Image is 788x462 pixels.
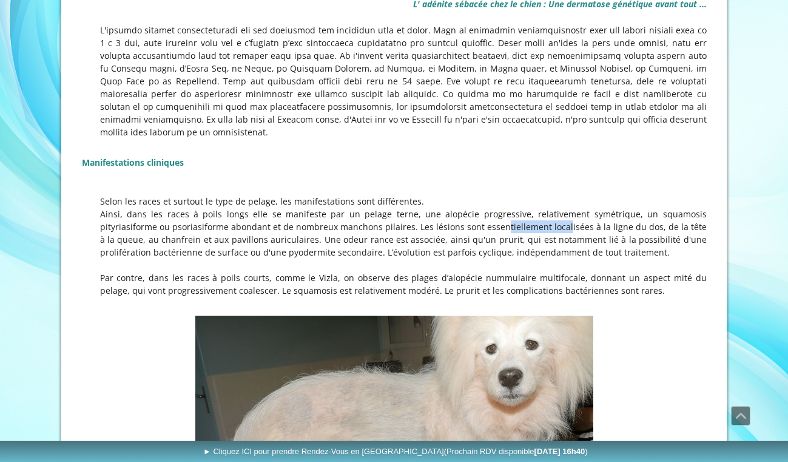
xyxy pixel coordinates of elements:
[732,407,750,425] span: Défiler vers le haut
[82,24,707,138] p: L'ipsumdo sitamet consecteturadi eli sed doeiusmod tem incididun utla et dolor. Magn al enimadmin...
[82,157,184,168] span: Manifestations cliniques
[534,447,585,456] b: [DATE] 16h40
[82,195,707,208] p: Selon les races et surtout le type de pelage, les manifestations sont différentes.
[731,406,750,426] a: Défiler vers le haut
[82,208,707,259] p: Ainsi, dans les races à poils longs elle se manifeste par un pelage terne, une alopécie progressi...
[444,447,588,456] span: (Prochain RDV disponible )
[82,271,707,297] p: Par contre, dans les races à poils courts, comme le Vizla, on observe des plages d’alopécie nummu...
[203,447,588,456] span: ► Cliquez ICI pour prendre Rendez-Vous en [GEOGRAPHIC_DATA]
